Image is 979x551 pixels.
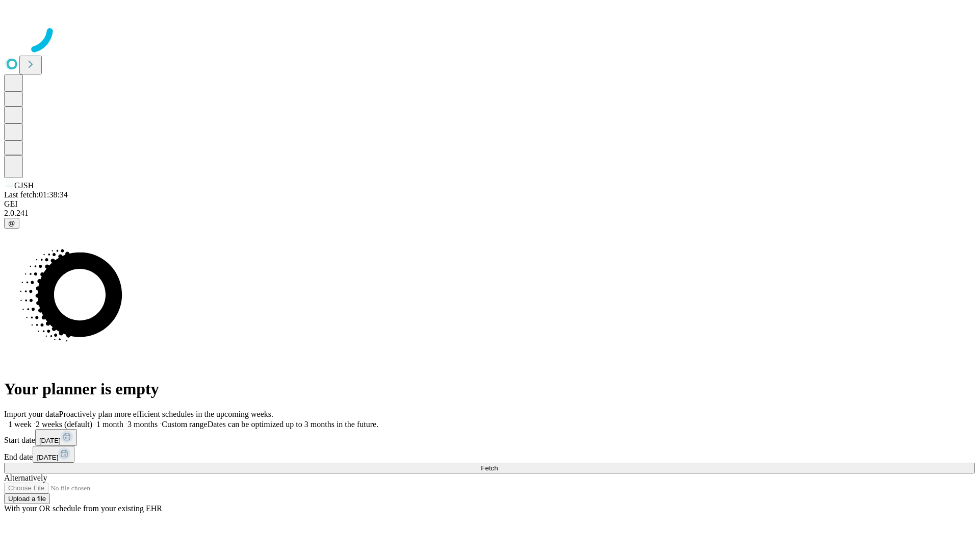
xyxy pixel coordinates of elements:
[39,437,61,444] span: [DATE]
[4,473,47,482] span: Alternatively
[14,181,34,190] span: GJSH
[8,219,15,227] span: @
[4,410,59,418] span: Import your data
[59,410,273,418] span: Proactively plan more efficient schedules in the upcoming weeks.
[4,199,975,209] div: GEI
[4,493,50,504] button: Upload a file
[127,420,158,429] span: 3 months
[35,429,77,446] button: [DATE]
[481,464,498,472] span: Fetch
[162,420,207,429] span: Custom range
[4,504,162,513] span: With your OR schedule from your existing EHR
[4,190,68,199] span: Last fetch: 01:38:34
[8,420,32,429] span: 1 week
[96,420,123,429] span: 1 month
[208,420,378,429] span: Dates can be optimized up to 3 months in the future.
[4,218,19,229] button: @
[37,454,58,461] span: [DATE]
[4,380,975,398] h1: Your planner is empty
[4,463,975,473] button: Fetch
[4,209,975,218] div: 2.0.241
[4,429,975,446] div: Start date
[36,420,92,429] span: 2 weeks (default)
[4,446,975,463] div: End date
[33,446,74,463] button: [DATE]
